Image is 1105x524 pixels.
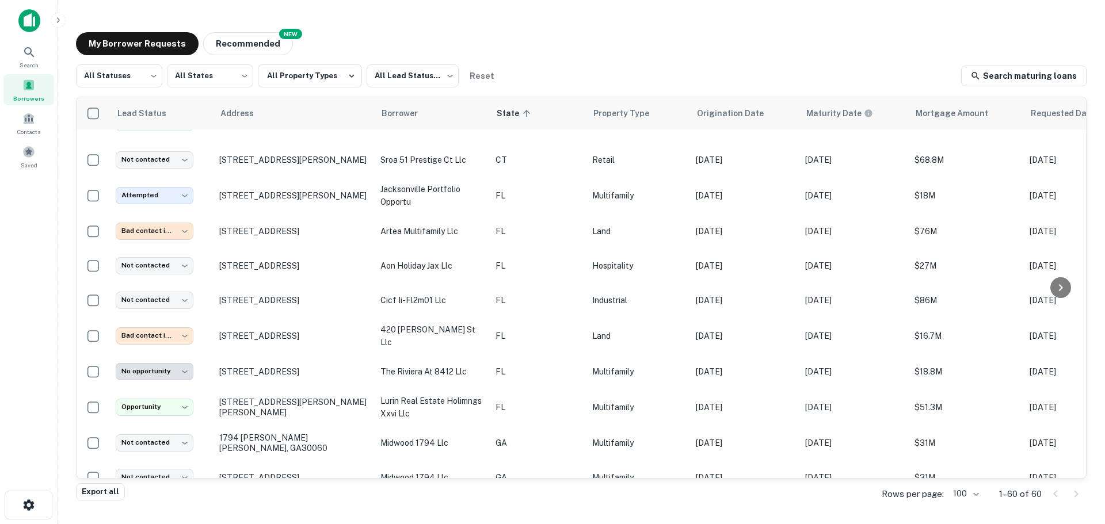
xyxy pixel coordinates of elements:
[696,259,794,272] p: [DATE]
[116,223,193,239] div: Bad contact info
[696,330,794,342] p: [DATE]
[214,97,375,129] th: Address
[696,154,794,166] p: [DATE]
[117,106,181,120] span: Lead Status
[1047,432,1105,487] iframe: Chat Widget
[592,437,684,449] p: Multifamily
[380,225,484,238] p: artea multifamily llc
[915,401,1018,414] p: $51.3M
[21,160,37,170] span: Saved
[219,226,369,236] p: [STREET_ADDRESS]
[592,294,684,307] p: Industrial
[203,32,293,55] button: Recommended
[592,225,684,238] p: Land
[497,106,534,120] span: State
[76,61,162,91] div: All Statuses
[961,66,1087,86] a: Search maturing loans
[592,330,684,342] p: Land
[805,259,903,272] p: [DATE]
[258,64,362,87] button: All Property Types
[279,29,302,39] div: NEW
[219,190,369,201] p: [STREET_ADDRESS][PERSON_NAME]
[116,257,193,274] div: Not contacted
[219,295,369,305] p: [STREET_ADDRESS]
[116,399,193,415] div: Opportunity
[380,323,484,349] p: 420 [PERSON_NAME] st llc
[219,472,369,483] p: [STREET_ADDRESS]
[999,487,1042,501] p: 1–60 of 60
[805,189,903,202] p: [DATE]
[3,41,54,72] a: Search
[219,366,369,377] p: [STREET_ADDRESS]
[116,434,193,451] div: Not contacted
[806,107,873,120] div: Maturity dates displayed may be estimated. Please contact the lender for the most accurate maturi...
[380,183,484,208] p: jacksonville portfolio opportu
[367,61,459,91] div: All Lead Statuses
[380,259,484,272] p: aon holiday jax llc
[375,97,490,129] th: Borrower
[219,155,369,165] p: [STREET_ADDRESS][PERSON_NAME]
[916,106,1003,120] span: Mortgage Amount
[805,401,903,414] p: [DATE]
[496,225,581,238] p: FL
[915,330,1018,342] p: $16.7M
[696,225,794,238] p: [DATE]
[20,60,39,70] span: Search
[380,154,484,166] p: sroa 51 prestige ct llc
[116,363,193,380] div: No opportunity
[915,154,1018,166] p: $68.8M
[586,97,690,129] th: Property Type
[167,61,253,91] div: All States
[116,151,193,168] div: Not contacted
[496,154,581,166] p: CT
[496,330,581,342] p: FL
[116,187,193,204] div: Attempted
[592,471,684,484] p: Multifamily
[882,487,944,501] p: Rows per page:
[219,261,369,271] p: [STREET_ADDRESS]
[592,154,684,166] p: Retail
[915,365,1018,378] p: $18.8M
[805,437,903,449] p: [DATE]
[18,9,40,32] img: capitalize-icon.png
[496,365,581,378] p: FL
[915,189,1018,202] p: $18M
[463,64,500,87] button: Reset
[17,127,40,136] span: Contacts
[909,97,1024,129] th: Mortgage Amount
[592,189,684,202] p: Multifamily
[3,141,54,172] a: Saved
[696,189,794,202] p: [DATE]
[948,485,981,502] div: 100
[496,437,581,449] p: GA
[805,365,903,378] p: [DATE]
[806,107,888,120] span: Maturity dates displayed may be estimated. Please contact the lender for the most accurate maturi...
[805,225,903,238] p: [DATE]
[380,395,484,420] p: lurin real estate holimngs xxvi llc
[696,471,794,484] p: [DATE]
[110,97,214,129] th: Lead Status
[219,397,369,418] p: [STREET_ADDRESS][PERSON_NAME][PERSON_NAME]
[13,94,44,103] span: Borrowers
[220,106,269,120] span: Address
[805,471,903,484] p: [DATE]
[805,294,903,307] p: [DATE]
[116,469,193,485] div: Not contacted
[592,259,684,272] p: Hospitality
[219,433,369,453] p: 1794 [PERSON_NAME] [PERSON_NAME], GA30060
[592,401,684,414] p: Multifamily
[696,401,794,414] p: [DATE]
[496,471,581,484] p: GA
[696,365,794,378] p: [DATE]
[116,292,193,308] div: Not contacted
[116,327,193,344] div: Bad contact info
[380,294,484,307] p: cicf ii-fl2m01 llc
[3,74,54,105] a: Borrowers
[382,106,433,120] span: Borrower
[3,108,54,139] a: Contacts
[696,437,794,449] p: [DATE]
